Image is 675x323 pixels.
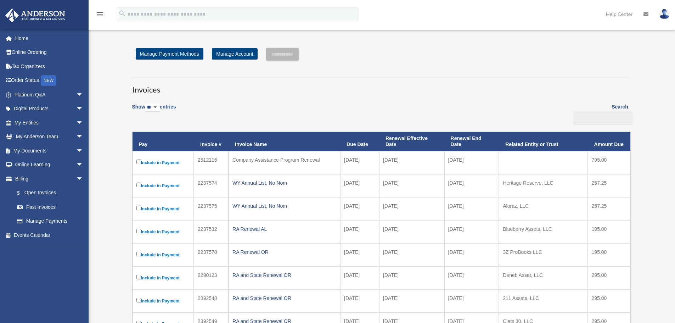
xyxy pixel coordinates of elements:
a: My Entitiesarrow_drop_down [5,116,94,130]
span: arrow_drop_down [76,88,90,102]
td: [DATE] [340,289,379,312]
td: Heritage Reserve, LLC [499,174,587,197]
input: Include in Payment [136,183,141,187]
div: RA Renewal OR [232,247,336,257]
td: 3Z ProBooks LLC [499,243,587,266]
th: Amount Due: activate to sort column ascending [588,132,630,151]
td: Deneb Asset, LLC [499,266,587,289]
th: Due Date: activate to sort column ascending [340,132,379,151]
td: [DATE] [340,243,379,266]
a: Manage Payments [10,214,90,228]
td: 2237574 [194,174,229,197]
td: [DATE] [444,243,499,266]
td: 257.25 [588,174,630,197]
td: 795.00 [588,151,630,174]
td: [DATE] [379,220,444,243]
label: Include in Payment [136,204,190,213]
td: 2237570 [194,243,229,266]
td: [DATE] [444,289,499,312]
input: Include in Payment [136,206,141,210]
label: Include in Payment [136,181,190,190]
td: 195.00 [588,220,630,243]
th: Invoice #: activate to sort column ascending [194,132,229,151]
a: Events Calendar [5,228,94,242]
input: Search: [573,111,632,124]
span: arrow_drop_down [76,172,90,186]
td: [DATE] [340,220,379,243]
div: RA and State Renewal OR [232,293,336,303]
td: [DATE] [340,174,379,197]
td: 2392548 [194,289,229,312]
span: arrow_drop_down [76,158,90,172]
img: Anderson Advisors Platinum Portal [3,9,67,22]
td: 295.00 [588,266,630,289]
a: Online Ordering [5,45,94,60]
a: Past Invoices [10,200,90,214]
a: menu [96,12,104,18]
td: [DATE] [340,151,379,174]
td: [DATE] [340,266,379,289]
span: $ [21,189,24,197]
div: RA Renewal AL [232,224,336,234]
td: Blueberry Assets, LLC [499,220,587,243]
td: [DATE] [379,243,444,266]
label: Include in Payment [136,158,190,167]
a: Manage Account [212,48,257,60]
th: Invoice Name: activate to sort column ascending [229,132,340,151]
h3: Invoices [132,78,630,95]
td: [DATE] [444,151,499,174]
a: Platinum Q&Aarrow_drop_down [5,88,94,102]
div: Company Assistance Program Renewal [232,155,336,165]
a: Home [5,31,94,45]
label: Include in Payment [136,273,190,282]
td: [DATE] [379,174,444,197]
td: 211 Assets, LLC [499,289,587,312]
label: Include in Payment [136,227,190,236]
th: Related Entity or Trust: activate to sort column ascending [499,132,587,151]
label: Search: [571,102,630,124]
a: Digital Productsarrow_drop_down [5,102,94,116]
input: Include in Payment [136,229,141,233]
a: $Open Invoices [10,186,87,200]
td: [DATE] [379,289,444,312]
th: Renewal End Date: activate to sort column ascending [444,132,499,151]
td: [DATE] [340,197,379,220]
td: 2237532 [194,220,229,243]
td: [DATE] [444,174,499,197]
select: Showentries [145,104,160,112]
td: [DATE] [444,266,499,289]
div: WY Annual List, No Nom [232,178,336,188]
td: [DATE] [444,197,499,220]
td: [DATE] [379,151,444,174]
a: Billingarrow_drop_down [5,172,90,186]
td: 2512116 [194,151,229,174]
i: menu [96,10,104,18]
a: Tax Organizers [5,59,94,73]
input: Include in Payment [136,275,141,279]
span: arrow_drop_down [76,102,90,116]
td: 195.00 [588,243,630,266]
td: 2237575 [194,197,229,220]
span: arrow_drop_down [76,144,90,158]
label: Include in Payment [136,296,190,305]
i: search [118,10,126,17]
th: Renewal Effective Date: activate to sort column ascending [379,132,444,151]
a: My Anderson Teamarrow_drop_down [5,130,94,144]
span: arrow_drop_down [76,116,90,130]
input: Include in Payment [136,160,141,164]
th: Pay: activate to sort column descending [133,132,194,151]
div: NEW [41,75,56,86]
label: Show entries [132,102,176,119]
td: [DATE] [444,220,499,243]
td: Aloraz, LLC [499,197,587,220]
td: [DATE] [379,197,444,220]
input: Include in Payment [136,298,141,302]
a: Online Learningarrow_drop_down [5,158,94,172]
img: User Pic [659,9,670,19]
td: 295.00 [588,289,630,312]
a: Manage Payment Methods [136,48,203,60]
input: Include in Payment [136,252,141,256]
span: arrow_drop_down [76,130,90,144]
a: My Documentsarrow_drop_down [5,144,94,158]
td: [DATE] [379,266,444,289]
